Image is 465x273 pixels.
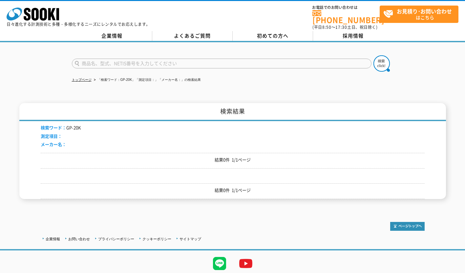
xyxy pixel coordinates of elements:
[152,31,233,41] a: よくあるご質問
[312,24,377,30] span: (平日 ～ 土日、祝日除く)
[41,133,62,139] span: 測定項目：
[380,6,458,23] a: お見積り･お問い合わせはこちら
[322,24,331,30] span: 8:50
[72,31,152,41] a: 企業情報
[7,22,150,26] p: 日々進化する計測技術と多種・多様化するニーズにレンタルでお応えします。
[397,7,452,15] strong: お見積り･お問い合わせ
[233,31,313,41] a: 初めての方へ
[72,78,92,82] a: トップページ
[41,124,66,131] span: 検索ワード：
[390,222,425,231] img: トップページへ
[41,124,81,131] li: GP-20K
[142,237,171,241] a: クッキーポリシー
[312,10,380,24] a: [PHONE_NUMBER]
[373,55,390,72] img: btn_search.png
[19,103,446,121] h1: 検索結果
[335,24,347,30] span: 17:30
[68,237,90,241] a: お問い合わせ
[257,32,288,39] span: 初めての方へ
[98,237,134,241] a: プライバシーポリシー
[41,141,66,147] span: メーカー名：
[93,77,201,83] li: 「検索ワード：GP-20K」「測定項目：」「メーカー名：」の検索結果
[41,156,425,163] p: 結果0件 1/1ページ
[41,187,425,194] p: 結果0件 1/1ページ
[72,59,371,68] input: 商品名、型式、NETIS番号を入力してください
[46,237,60,241] a: 企業情報
[383,6,458,22] span: はこちら
[180,237,201,241] a: サイトマップ
[313,31,393,41] a: 採用情報
[312,6,380,9] span: お電話でのお問い合わせは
